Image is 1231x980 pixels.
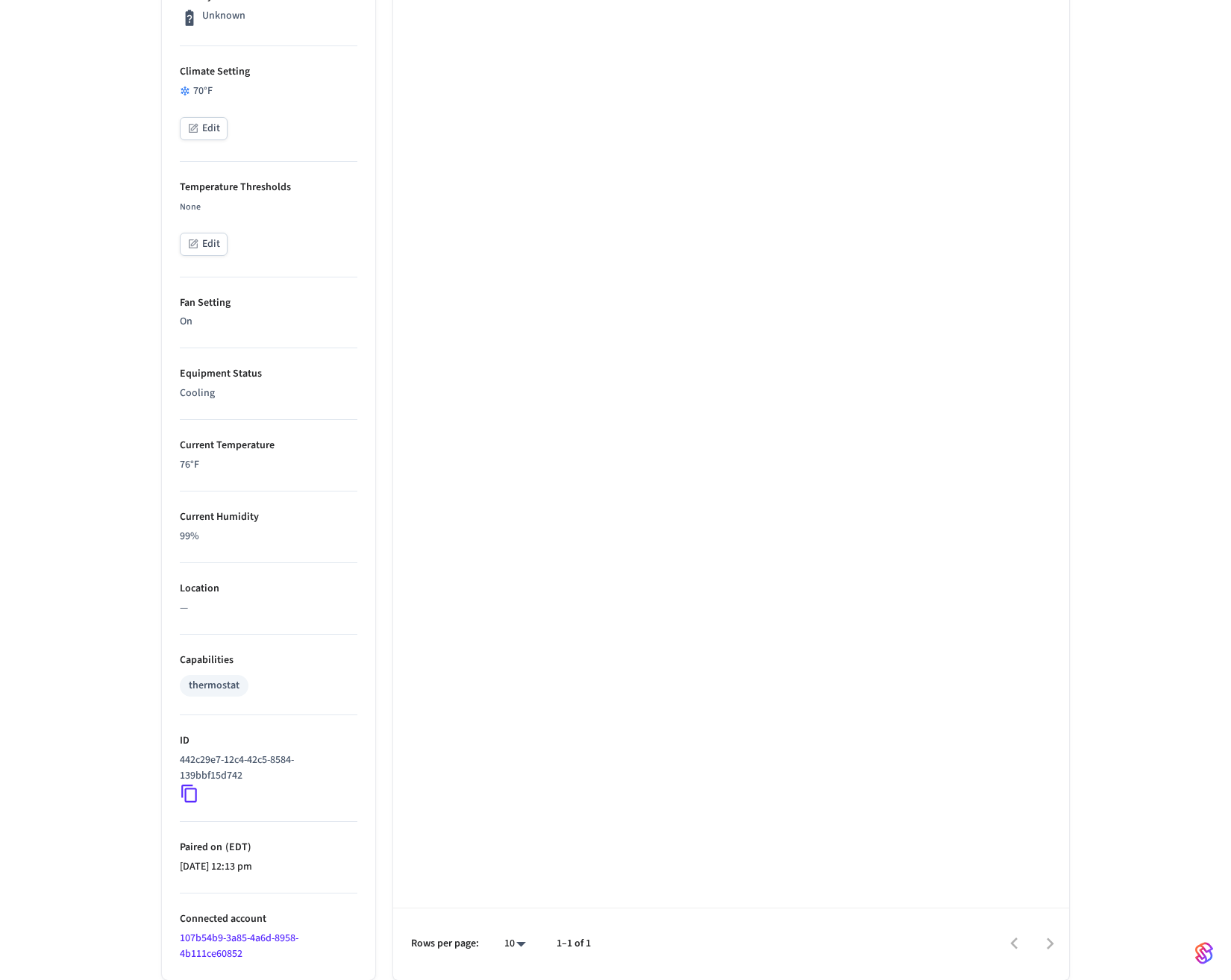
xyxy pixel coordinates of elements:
div: thermostat [189,678,239,694]
span: None [180,201,201,213]
p: — [180,600,357,616]
p: 99% [180,529,357,544]
p: On [180,314,357,330]
p: Capabilities [180,653,357,668]
div: 10 [497,933,533,955]
img: SeamLogoGradient.69752ec5.svg [1195,941,1213,965]
p: Location [180,581,357,597]
button: Edit [180,117,228,140]
p: 76 °F [180,457,357,473]
p: [DATE] 12:13 pm [180,859,357,875]
p: ID [180,733,357,749]
p: Fan Setting [180,295,357,311]
p: 442c29e7-12c4-42c5-8584-139bbf15d742 [180,753,351,784]
div: 70 °F [180,84,357,99]
p: Current Temperature [180,438,357,453]
span: ( EDT ) [222,840,251,855]
p: Unknown [202,8,245,24]
a: 107b54b9-3a85-4a6d-8958-4b111ce60852 [180,931,298,961]
p: Connected account [180,911,357,927]
p: 1–1 of 1 [557,936,591,952]
p: Rows per page: [411,936,479,952]
p: Cooling [180,386,357,401]
button: Edit [180,233,228,256]
p: Paired on [180,840,357,855]
p: Equipment Status [180,366,357,382]
p: Temperature Thresholds [180,180,357,195]
p: Climate Setting [180,64,357,80]
p: Current Humidity [180,509,357,525]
